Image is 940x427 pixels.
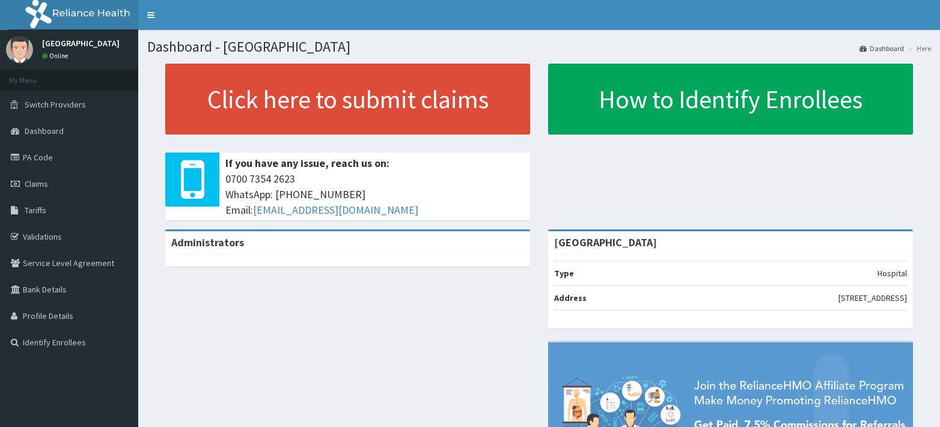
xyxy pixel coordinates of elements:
b: Type [554,268,574,279]
span: Tariffs [25,205,46,216]
li: Here [905,43,931,53]
a: How to Identify Enrollees [548,64,913,135]
h1: Dashboard - [GEOGRAPHIC_DATA] [147,39,931,55]
strong: [GEOGRAPHIC_DATA] [554,235,657,249]
p: [STREET_ADDRESS] [838,292,907,304]
b: Administrators [171,235,244,249]
span: 0700 7354 2623 WhatsApp: [PHONE_NUMBER] Email: [225,171,524,217]
a: [EMAIL_ADDRESS][DOMAIN_NAME] [253,203,418,217]
span: Claims [25,178,48,189]
b: Address [554,292,587,303]
a: Click here to submit claims [165,64,530,135]
p: Hospital [877,267,907,279]
a: Online [42,52,71,60]
p: [GEOGRAPHIC_DATA] [42,39,120,47]
img: User Image [6,36,33,63]
a: Dashboard [859,43,904,53]
span: Dashboard [25,126,64,136]
span: Switch Providers [25,99,86,110]
b: If you have any issue, reach us on: [225,156,389,170]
